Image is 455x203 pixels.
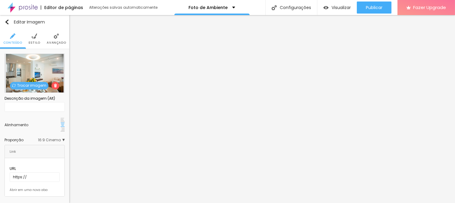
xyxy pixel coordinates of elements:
[61,127,65,132] img: paragraph-right-align.svg
[3,41,22,44] span: Conteúdo
[54,84,57,87] img: Icone
[10,166,60,171] div: URL
[10,185,13,188] img: Icone
[189,5,228,10] p: Foto de Ambiente
[272,5,277,10] img: Icone
[5,123,61,127] div: Alinhamento
[5,145,64,158] div: Link
[61,123,65,127] img: paragraph-center-align.svg
[12,84,16,87] img: Icone
[41,5,83,10] div: Editor de páginas
[323,5,329,10] img: view-1.svg
[38,138,65,142] span: 16:9 Cinema
[29,41,40,44] span: Estilo
[332,5,351,10] span: Visualizar
[10,33,15,39] img: Icone
[47,41,66,44] span: Avançado
[10,189,60,192] div: Abrir em uma nova aba
[5,96,65,101] div: Descrição da imagem (Alt)
[357,2,391,14] button: Publicar
[413,5,446,10] span: Fazer Upgrade
[317,2,357,14] button: Visualizar
[10,148,16,155] div: Link
[5,138,38,142] div: Proporção
[69,15,455,203] iframe: Editor
[5,20,9,24] img: Icone
[5,20,45,24] div: Editar Imagem
[366,5,382,10] span: Publicar
[54,33,59,39] img: Icone
[61,118,65,122] img: paragraph-left-align.svg
[32,33,37,39] img: Icone
[89,6,158,9] div: Alterações salvas automaticamente
[10,82,48,89] span: Trocar imagem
